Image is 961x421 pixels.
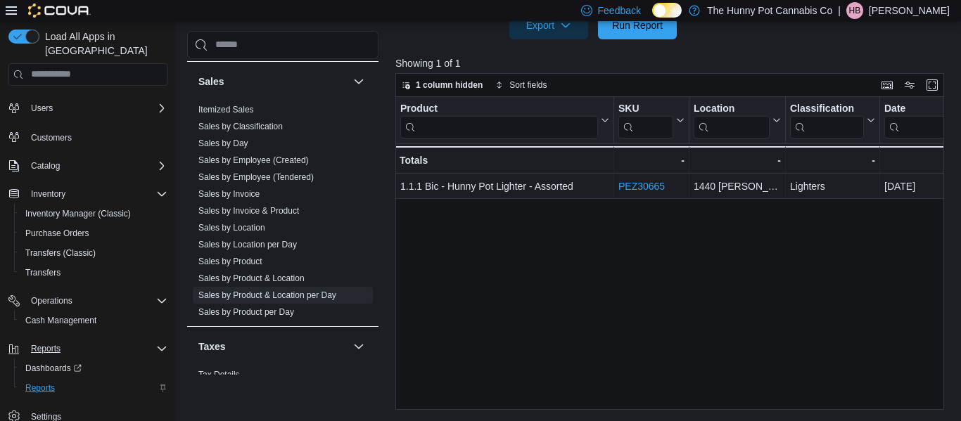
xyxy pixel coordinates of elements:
button: Purchase Orders [14,224,173,243]
span: Itemized Sales [198,104,254,115]
h3: Sales [198,75,224,89]
span: Customers [31,132,72,143]
button: Users [3,98,173,118]
div: SKU URL [618,103,673,138]
a: Sales by Invoice & Product [198,206,299,216]
span: Operations [31,295,72,306]
a: Transfers [20,264,66,281]
div: Classification [790,103,864,138]
div: Product [400,103,598,138]
span: Sales by Day [198,138,248,149]
a: Purchase Orders [20,225,95,242]
span: Purchase Orders [25,228,89,239]
div: - [618,152,685,169]
button: Transfers [14,263,173,283]
p: | [838,2,841,19]
button: Keyboard shortcuts [879,77,896,93]
span: Cash Management [20,312,167,329]
a: Dashboards [14,358,173,378]
a: Sales by Employee (Tendered) [198,172,314,182]
span: Sales by Product & Location per Day [198,290,336,301]
span: Tax Details [198,369,240,380]
span: Inventory [25,186,167,202]
span: Inventory Manager (Classic) [20,205,167,222]
a: Sales by Invoice [198,189,260,199]
span: Catalog [31,160,60,171]
span: Sales by Employee (Created) [198,155,309,166]
span: Transfers [25,267,61,278]
p: Showing 1 of 1 [395,56,950,70]
div: Sales [187,101,378,326]
div: 1440 [PERSON_NAME] Dr [694,178,781,195]
div: Totals [400,152,609,169]
button: Inventory [25,186,71,202]
a: Dashboards [20,360,87,377]
button: Inventory Manager (Classic) [14,204,173,224]
a: Itemized Sales [198,105,254,115]
div: Classification [790,103,864,116]
span: Sales by Invoice [198,188,260,200]
input: Dark Mode [652,3,682,18]
a: Inventory Manager (Classic) [20,205,136,222]
button: Inventory [3,184,173,204]
span: Sales by Location per Day [198,239,297,250]
button: Catalog [25,157,65,174]
a: Sales by Location [198,223,265,233]
span: Inventory [31,188,65,200]
button: SKU [618,103,685,138]
button: Sales [198,75,348,89]
div: SKU [618,103,673,116]
button: Customers [3,127,173,147]
button: Enter fullscreen [924,77,941,93]
span: Feedback [598,4,641,18]
a: Sales by Day [198,138,248,148]
span: Load All Apps in [GEOGRAPHIC_DATA] [39,30,167,58]
span: Sales by Product & Location [198,273,305,284]
span: Users [31,103,53,114]
a: Sales by Product & Location per Day [198,290,336,300]
span: Sales by Location [198,222,265,233]
p: The Hunny Pot Cannabis Co [707,2,832,19]
button: Sales [350,73,367,90]
div: - [694,152,781,169]
a: PEZ30665 [618,181,665,192]
button: Location [694,103,781,138]
button: Reports [25,340,66,357]
span: Dashboards [25,363,82,374]
a: Transfers (Classic) [20,245,101,261]
span: Reports [20,380,167,396]
button: Operations [3,291,173,311]
span: Transfers (Classic) [20,245,167,261]
div: Location [694,103,770,116]
a: Sales by Product [198,257,262,266]
span: Sales by Product [198,256,262,267]
button: Sort fields [490,77,552,93]
button: Transfers (Classic) [14,243,173,263]
span: Export [518,11,580,39]
div: Product [400,103,598,116]
h3: Taxes [198,339,226,354]
span: Reports [25,340,167,357]
span: Operations [25,292,167,309]
button: Run Report [598,11,677,39]
button: Reports [3,339,173,358]
span: Catalog [25,157,167,174]
button: Reports [14,378,173,398]
div: Location [694,103,770,138]
span: 1 column hidden [416,79,483,91]
span: Users [25,100,167,117]
button: Taxes [350,338,367,355]
span: Transfers [20,264,167,281]
img: Cova [28,4,91,18]
span: Sales by Classification [198,121,283,132]
button: Cash Management [14,311,173,330]
div: - [790,152,875,169]
button: Classification [790,103,875,138]
button: Catalog [3,156,173,176]
a: Sales by Employee (Created) [198,155,309,165]
span: Sales by Employee (Tendered) [198,171,314,183]
div: Lighters [790,178,875,195]
a: Sales by Product per Day [198,307,294,317]
div: Hannah Berube [846,2,863,19]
